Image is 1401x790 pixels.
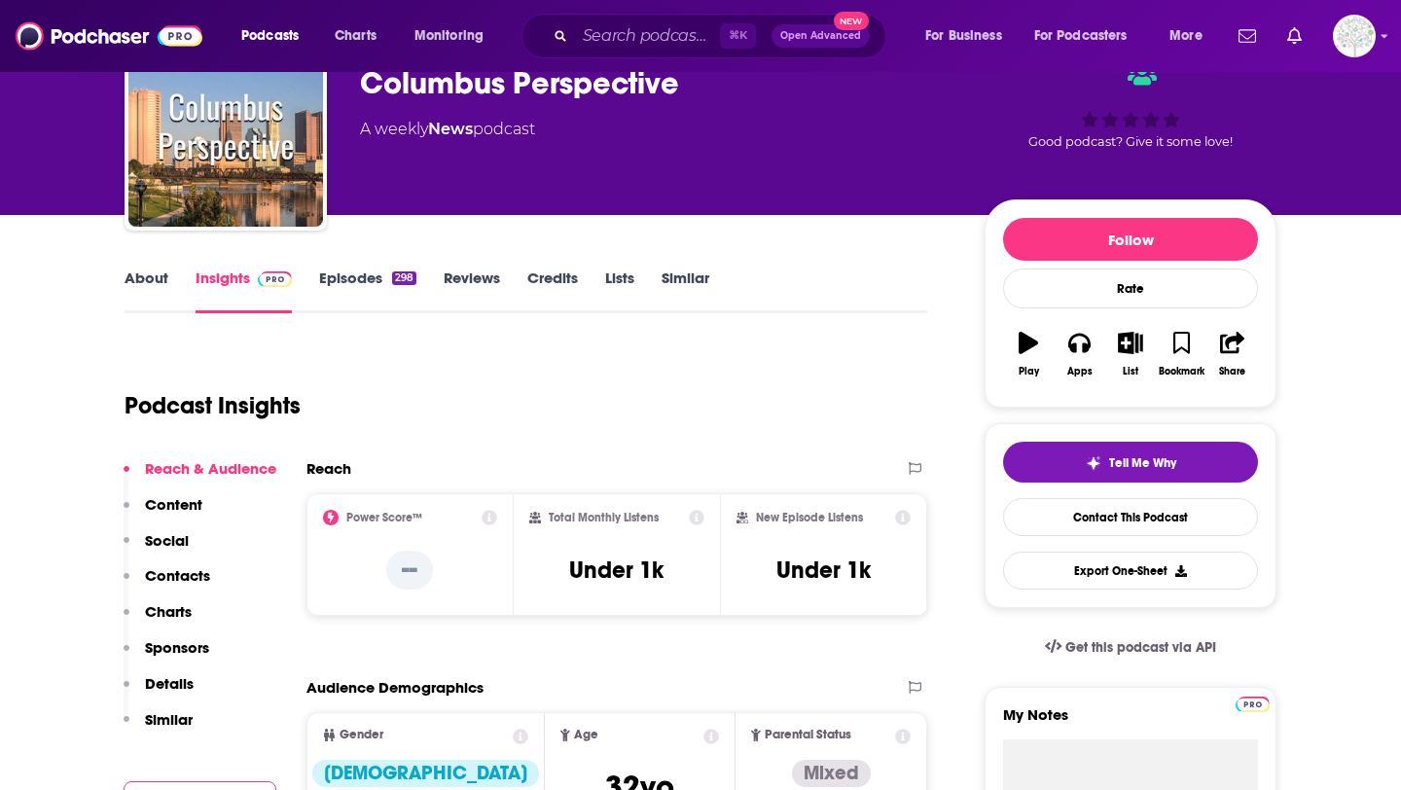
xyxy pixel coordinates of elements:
[124,674,194,710] button: Details
[124,459,276,495] button: Reach & Audience
[1003,442,1258,483] button: tell me why sparkleTell Me Why
[335,22,377,50] span: Charts
[124,531,189,567] button: Social
[765,729,851,741] span: Parental Status
[228,20,324,52] button: open menu
[549,511,659,524] h2: Total Monthly Listens
[124,566,210,602] button: Contacts
[124,638,209,674] button: Sponsors
[1105,319,1156,389] button: List
[401,20,509,52] button: open menu
[128,32,323,227] img: Columbus Perspective
[360,118,535,141] div: A weekly podcast
[792,760,871,787] div: Mixed
[1065,639,1216,656] span: Get this podcast via API
[1003,498,1258,536] a: Contact This Podcast
[575,20,720,52] input: Search podcasts, credits, & more...
[124,602,192,638] button: Charts
[340,729,383,741] span: Gender
[1279,19,1310,53] a: Show notifications dropdown
[1333,15,1376,57] button: Show profile menu
[312,760,539,787] div: [DEMOGRAPHIC_DATA]
[414,22,484,50] span: Monitoring
[1019,366,1039,377] div: Play
[1333,15,1376,57] img: User Profile
[1029,624,1232,671] a: Get this podcast via API
[241,22,299,50] span: Podcasts
[145,495,202,514] p: Content
[1028,134,1233,149] span: Good podcast? Give it some love!
[196,269,292,313] a: InsightsPodchaser Pro
[527,269,578,313] a: Credits
[1236,694,1270,712] a: Pro website
[428,120,473,138] a: News
[574,729,598,741] span: Age
[1003,319,1054,389] button: Play
[145,602,192,621] p: Charts
[306,459,351,478] h2: Reach
[756,511,863,524] h2: New Episode Listens
[1236,697,1270,712] img: Podchaser Pro
[125,391,301,420] h1: Podcast Insights
[322,20,388,52] a: Charts
[925,22,1002,50] span: For Business
[1156,319,1206,389] button: Bookmark
[985,46,1276,166] div: Good podcast? Give it some love!
[145,638,209,657] p: Sponsors
[780,31,861,41] span: Open Advanced
[125,269,168,313] a: About
[569,556,664,585] h3: Under 1k
[1123,366,1138,377] div: List
[1207,319,1258,389] button: Share
[912,20,1026,52] button: open menu
[392,271,416,285] div: 298
[1109,455,1176,471] span: Tell Me Why
[145,674,194,693] p: Details
[145,566,210,585] p: Contacts
[306,678,484,697] h2: Audience Demographics
[1169,22,1203,50] span: More
[145,531,189,550] p: Social
[540,14,905,58] div: Search podcasts, credits, & more...
[124,710,193,746] button: Similar
[444,269,500,313] a: Reviews
[1219,366,1245,377] div: Share
[1086,455,1101,471] img: tell me why sparkle
[1003,705,1258,739] label: My Notes
[1003,552,1258,590] button: Export One-Sheet
[720,23,756,49] span: ⌘ K
[258,271,292,287] img: Podchaser Pro
[1022,20,1156,52] button: open menu
[1034,22,1128,50] span: For Podcasters
[605,269,634,313] a: Lists
[346,511,422,524] h2: Power Score™
[319,269,416,313] a: Episodes298
[124,495,202,531] button: Content
[16,18,202,54] img: Podchaser - Follow, Share and Rate Podcasts
[1003,218,1258,261] button: Follow
[776,556,871,585] h3: Under 1k
[1156,20,1227,52] button: open menu
[662,269,709,313] a: Similar
[772,24,870,48] button: Open AdvancedNew
[1159,366,1204,377] div: Bookmark
[1333,15,1376,57] span: Logged in as WunderTanya
[386,551,433,590] p: --
[1003,269,1258,308] div: Rate
[145,710,193,729] p: Similar
[145,459,276,478] p: Reach & Audience
[834,12,869,30] span: New
[1231,19,1264,53] a: Show notifications dropdown
[1054,319,1104,389] button: Apps
[1067,366,1093,377] div: Apps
